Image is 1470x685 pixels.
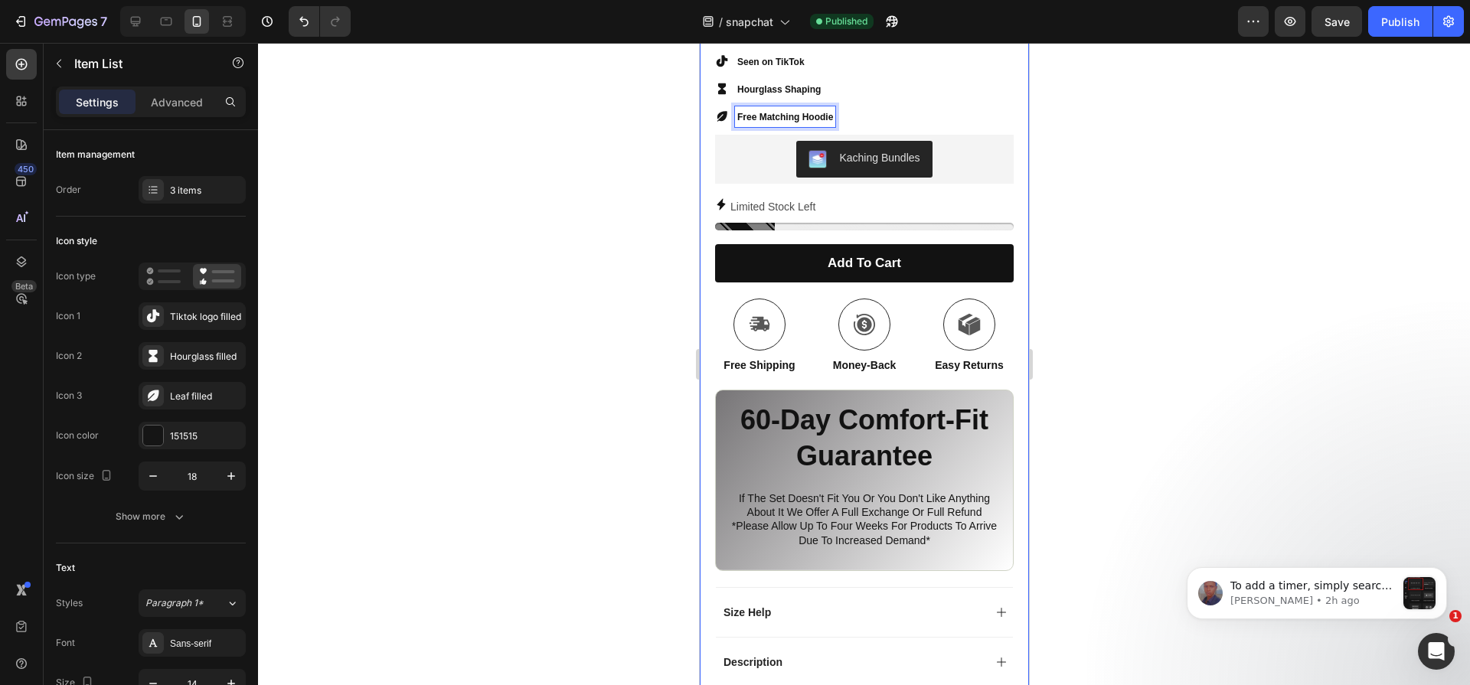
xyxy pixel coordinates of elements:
[56,503,246,530] button: Show more
[56,349,82,363] div: Icon 2
[289,6,351,37] div: Undo/Redo
[56,466,116,487] div: Icon size
[116,509,187,524] div: Show more
[1381,14,1419,30] div: Publish
[11,280,37,292] div: Beta
[825,15,867,28] span: Published
[1449,610,1462,622] span: 1
[1164,537,1470,644] iframe: Intercom notifications message
[170,350,242,364] div: Hourglass filled
[56,309,80,323] div: Icon 1
[56,636,75,650] div: Font
[719,14,723,30] span: /
[700,43,1029,685] iframe: Design area
[170,310,242,324] div: Tiktok logo filled
[56,269,96,283] div: Icon type
[170,637,242,651] div: Sans-serif
[56,148,135,161] div: Item management
[76,94,119,110] p: Settings
[67,57,232,71] p: Message from Jay, sent 2h ago
[1368,6,1432,37] button: Publish
[67,43,228,116] span: To add a timer, simply search for the Countdown Element in the left-side panel of the editor and ...
[1418,633,1455,670] iframe: Intercom live chat
[1325,15,1350,28] span: Save
[1312,6,1362,37] button: Save
[74,54,204,73] p: Item List
[56,596,83,610] div: Styles
[15,163,37,175] div: 450
[139,589,246,617] button: Paragraph 1*
[145,596,204,610] span: Paragraph 1*
[170,429,242,443] div: 151515
[726,14,773,30] span: snapchat
[56,234,97,248] div: Icon style
[56,561,75,575] div: Text
[170,184,242,197] div: 3 items
[56,183,81,197] div: Order
[170,390,242,403] div: Leaf filled
[100,12,107,31] p: 7
[6,6,114,37] button: 7
[56,389,82,403] div: Icon 3
[151,94,203,110] p: Advanced
[56,429,99,442] div: Icon color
